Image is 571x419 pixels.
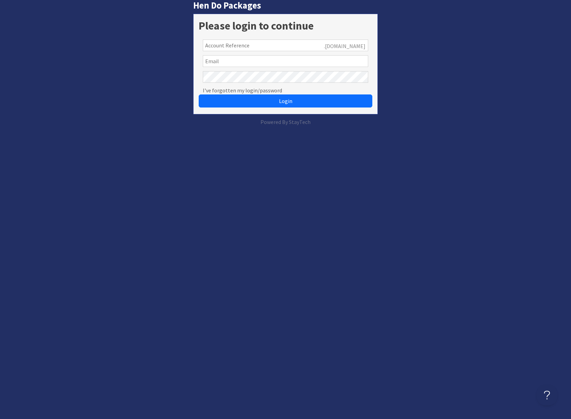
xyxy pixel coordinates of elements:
[279,98,292,104] span: Login
[203,55,369,67] input: Email
[324,42,365,50] span: .[DOMAIN_NAME]
[203,86,282,94] a: I've forgotten my login/password
[199,94,373,107] button: Login
[537,385,557,405] iframe: Toggle Customer Support
[193,118,378,126] p: Powered By StayTech
[203,39,369,51] input: Account Reference
[199,19,373,32] h1: Please login to continue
